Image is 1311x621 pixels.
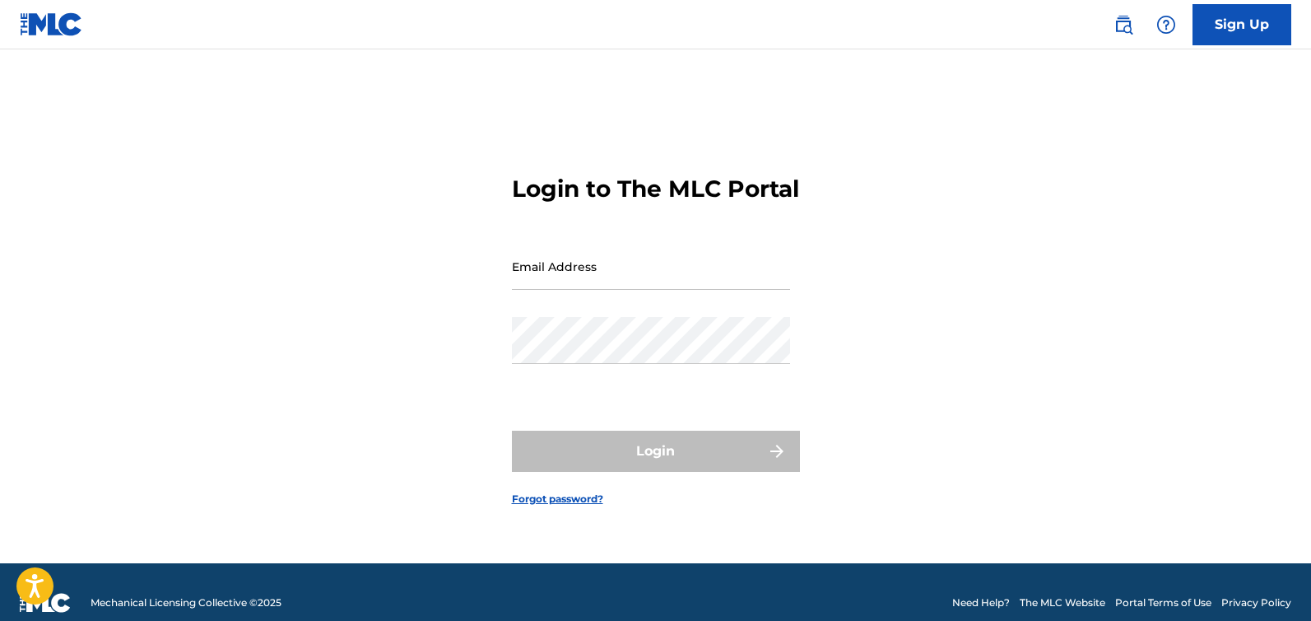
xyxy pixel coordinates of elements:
[1113,15,1133,35] img: search
[20,12,83,36] img: MLC Logo
[1156,15,1176,35] img: help
[1107,8,1140,41] a: Public Search
[512,492,603,507] a: Forgot password?
[91,595,281,610] span: Mechanical Licensing Collective © 2025
[1221,595,1291,610] a: Privacy Policy
[1020,595,1105,610] a: The MLC Website
[1150,8,1183,41] div: Help
[1115,595,1211,610] a: Portal Terms of Use
[512,175,799,203] h3: Login to The MLC Portal
[20,593,71,613] img: logo
[952,595,1010,610] a: Need Help?
[1192,4,1291,45] a: Sign Up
